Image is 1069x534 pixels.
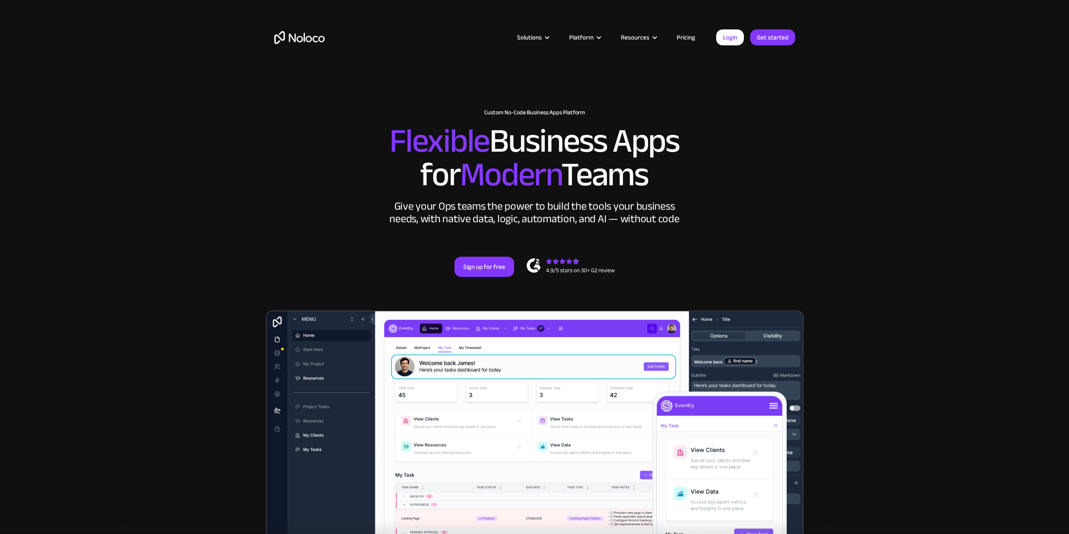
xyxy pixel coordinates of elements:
div: Give your Ops teams the power to build the tools your business needs, with native data, logic, au... [388,200,682,225]
a: Login [716,29,744,45]
div: Platform [569,32,594,43]
a: Pricing [666,32,706,43]
a: home [274,31,325,44]
div: Resources [610,32,666,43]
a: Get started [750,29,795,45]
h2: Business Apps for Teams [274,124,795,192]
div: Solutions [517,32,542,43]
div: Resources [621,32,649,43]
div: Platform [559,32,610,43]
span: Modern [460,143,561,206]
div: Solutions [507,32,559,43]
a: Sign up for free [454,257,514,277]
span: Flexible [389,110,489,172]
h1: Custom No-Code Business Apps Platform [274,109,795,116]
